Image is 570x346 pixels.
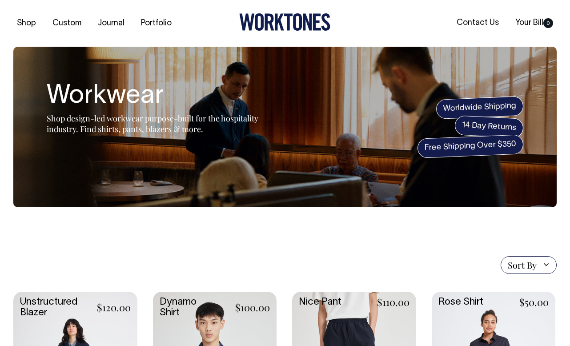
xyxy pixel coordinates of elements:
a: Custom [49,16,85,31]
span: Worldwide Shipping [436,96,524,119]
a: Contact Us [453,16,502,30]
a: Journal [94,16,128,31]
span: 0 [543,18,553,28]
h1: Workwear [47,82,269,111]
a: Portfolio [137,16,175,31]
span: Sort By [508,260,537,270]
span: Free Shipping Over $350 [417,134,524,158]
span: Shop design-led workwear purpose-built for the hospitality industry. Find shirts, pants, blazers ... [47,113,258,134]
a: Shop [13,16,40,31]
a: Your Bill0 [512,16,557,30]
span: 14 Day Returns [454,115,524,138]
